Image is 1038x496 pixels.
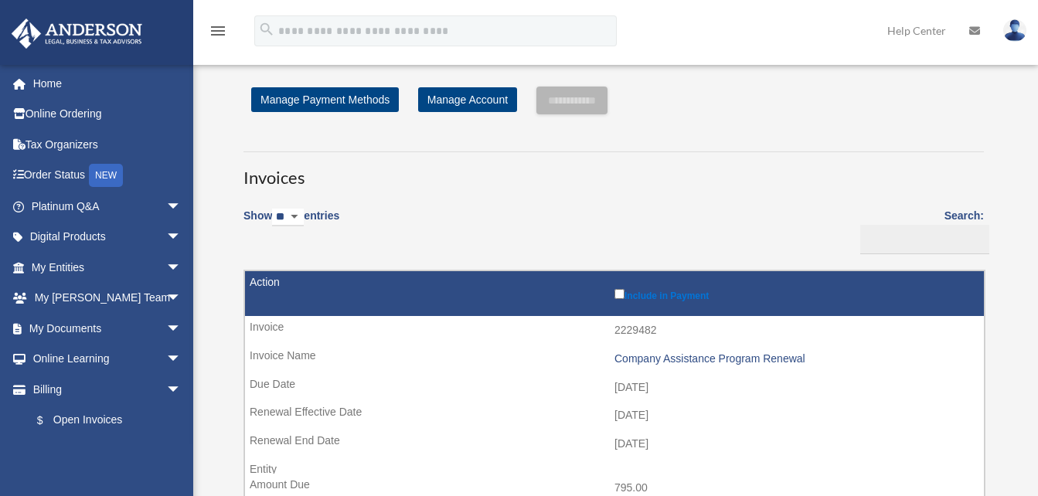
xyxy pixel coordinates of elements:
[614,286,976,301] label: Include in Payment
[11,222,205,253] a: Digital Productsarrow_drop_down
[166,283,197,314] span: arrow_drop_down
[614,289,625,299] input: Include in Payment
[272,209,304,226] select: Showentries
[418,87,517,112] a: Manage Account
[166,252,197,284] span: arrow_drop_down
[245,373,984,403] td: [DATE]
[245,430,984,459] td: [DATE]
[7,19,147,49] img: Anderson Advisors Platinum Portal
[166,191,197,223] span: arrow_drop_down
[243,206,339,242] label: Show entries
[11,191,205,222] a: Platinum Q&Aarrow_drop_down
[11,160,205,192] a: Order StatusNEW
[855,206,984,254] label: Search:
[89,164,123,187] div: NEW
[22,436,197,467] a: Past Invoices
[860,225,989,254] input: Search:
[209,22,227,40] i: menu
[166,313,197,345] span: arrow_drop_down
[166,222,197,253] span: arrow_drop_down
[258,21,275,38] i: search
[22,405,189,437] a: $Open Invoices
[245,401,984,430] td: [DATE]
[11,374,197,405] a: Billingarrow_drop_down
[1003,19,1026,42] img: User Pic
[166,344,197,375] span: arrow_drop_down
[11,313,205,344] a: My Documentsarrow_drop_down
[11,68,205,99] a: Home
[11,283,205,314] a: My [PERSON_NAME] Teamarrow_drop_down
[11,129,205,160] a: Tax Organizers
[245,316,984,345] td: 2229482
[251,87,399,112] a: Manage Payment Methods
[166,374,197,406] span: arrow_drop_down
[11,99,205,130] a: Online Ordering
[11,344,205,375] a: Online Learningarrow_drop_down
[243,151,984,190] h3: Invoices
[614,352,976,365] div: Company Assistance Program Renewal
[11,252,205,283] a: My Entitiesarrow_drop_down
[46,411,53,430] span: $
[209,27,227,40] a: menu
